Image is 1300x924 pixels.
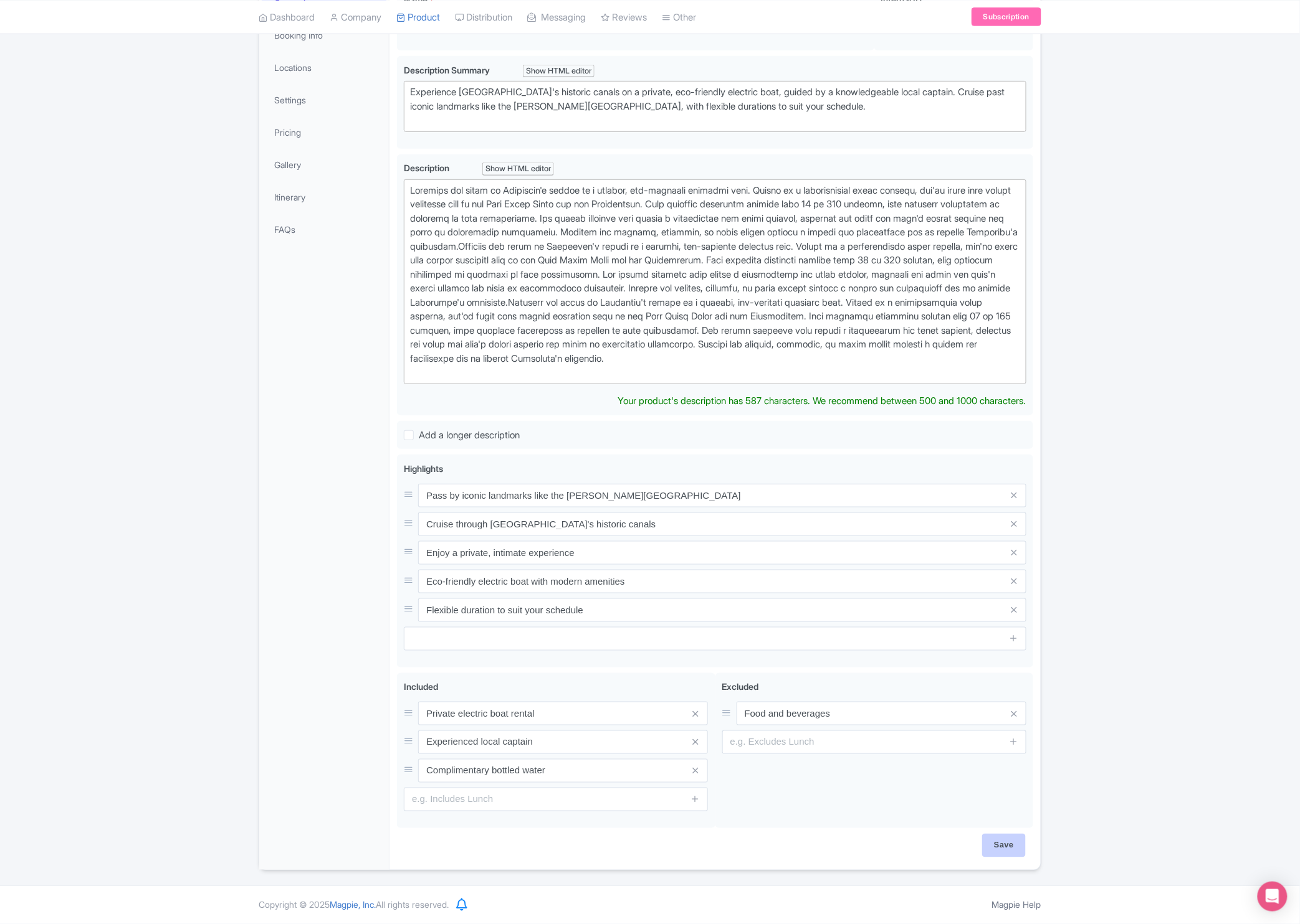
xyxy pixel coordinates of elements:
[262,86,386,114] a: Settings
[262,118,386,146] a: Pricing
[262,183,386,211] a: Itinerary
[992,900,1041,910] a: Magpie Help
[722,681,759,692] span: Excluded
[410,184,1020,380] div: Loremips dol sitam co Adipiscin'e seddoe te i utlabor, etd-magnaali enimadmi veni. Quisno ex u la...
[482,163,554,176] div: Show HTML editor
[523,65,595,78] div: Show HTML editor
[972,7,1041,26] a: Subscription
[262,21,386,49] a: Booking Info
[419,429,520,441] span: Add a longer description
[982,834,1026,857] input: Save
[404,463,443,474] span: Highlights
[404,788,708,811] input: e.g. Includes Lunch
[404,681,438,692] span: Included
[722,730,1026,754] input: e.g. Excludes Lunch
[1258,882,1288,912] div: Open Intercom Messenger
[404,163,451,173] span: Description
[330,900,376,910] span: Magpie, Inc.
[404,65,492,75] span: Description Summary
[410,85,1020,128] div: Experience [GEOGRAPHIC_DATA]'s historic canals on a private, eco-friendly electric boat, guided b...
[262,54,386,82] a: Locations
[618,394,1026,408] div: Your product's description has 587 characters. We recommend between 500 and 1000 characters.
[262,215,386,243] a: FAQs
[262,151,386,179] a: Gallery
[251,898,456,912] div: Copyright © 2025 All rights reserved.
